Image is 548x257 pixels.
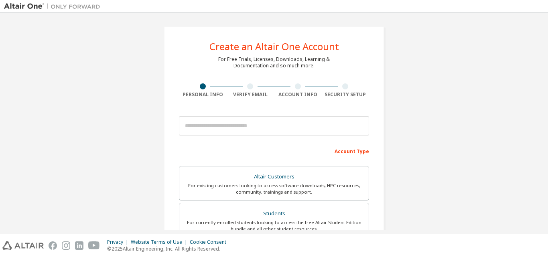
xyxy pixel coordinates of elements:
div: Create an Altair One Account [209,42,339,51]
div: Personal Info [179,91,227,98]
div: Verify Email [227,91,274,98]
img: linkedin.svg [75,241,83,250]
div: Security Setup [322,91,369,98]
div: Account Info [274,91,322,98]
img: youtube.svg [88,241,100,250]
div: Account Type [179,144,369,157]
p: © 2025 Altair Engineering, Inc. All Rights Reserved. [107,245,231,252]
div: For Free Trials, Licenses, Downloads, Learning & Documentation and so much more. [218,56,330,69]
div: Altair Customers [184,171,364,182]
div: For currently enrolled students looking to access the free Altair Student Edition bundle and all ... [184,219,364,232]
img: facebook.svg [49,241,57,250]
img: instagram.svg [62,241,70,250]
div: Privacy [107,239,131,245]
div: Website Terms of Use [131,239,190,245]
div: For existing customers looking to access software downloads, HPC resources, community, trainings ... [184,182,364,195]
div: Cookie Consent [190,239,231,245]
img: altair_logo.svg [2,241,44,250]
img: Altair One [4,2,104,10]
div: Students [184,208,364,219]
